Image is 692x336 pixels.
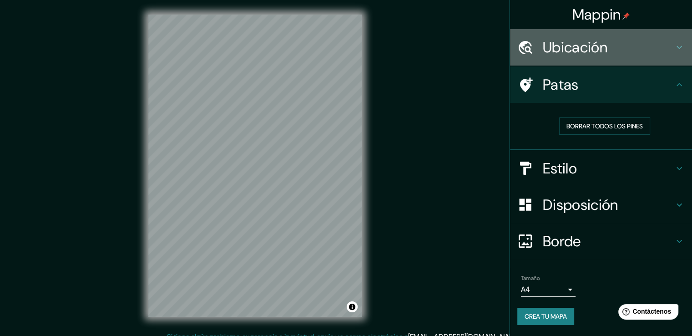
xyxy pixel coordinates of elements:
[525,312,567,321] font: Crea tu mapa
[510,150,692,187] div: Estilo
[347,301,358,312] button: Activar o desactivar atribución
[521,285,530,294] font: A4
[543,38,607,57] font: Ubicación
[510,187,692,223] div: Disposición
[521,282,576,297] div: A4
[543,232,581,251] font: Borde
[543,195,618,214] font: Disposición
[517,308,574,325] button: Crea tu mapa
[559,117,650,135] button: Borrar todos los pines
[566,122,643,130] font: Borrar todos los pines
[543,75,579,94] font: Patas
[611,300,682,326] iframe: Lanzador de widgets de ayuda
[510,29,692,66] div: Ubicación
[510,66,692,103] div: Patas
[622,12,630,20] img: pin-icon.png
[572,5,621,24] font: Mappin
[148,15,362,317] canvas: Mapa
[521,275,540,282] font: Tamaño
[510,223,692,260] div: Borde
[543,159,577,178] font: Estilo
